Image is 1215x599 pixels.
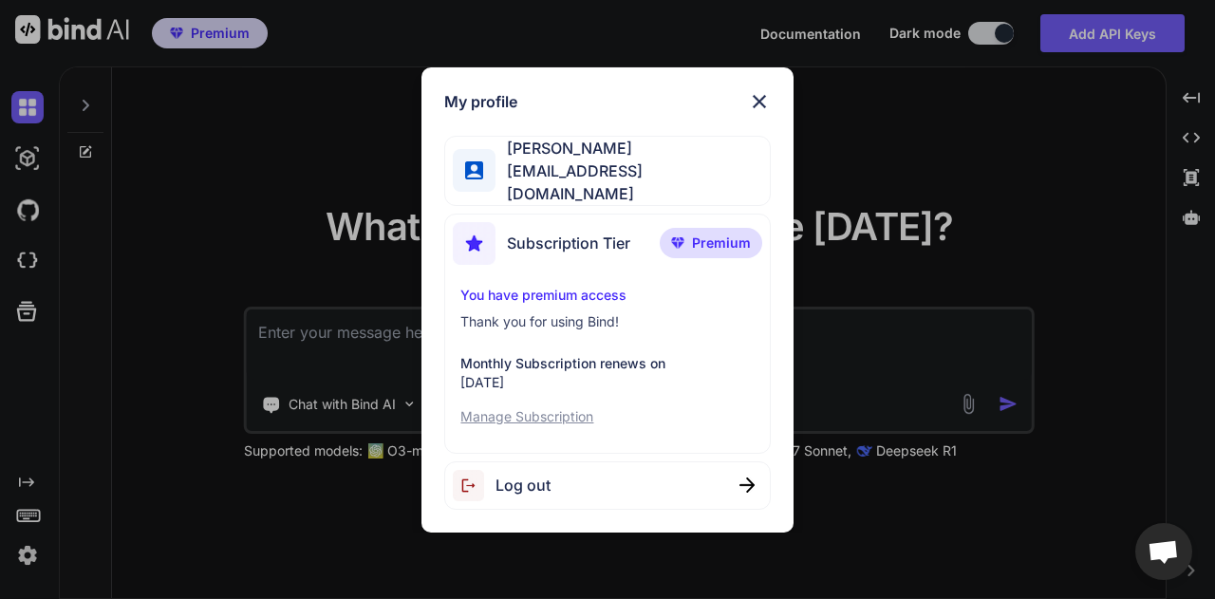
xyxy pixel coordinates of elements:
p: Thank you for using Bind! [460,312,754,331]
span: [PERSON_NAME] [495,137,769,159]
img: close [739,477,755,493]
p: [DATE] [460,373,754,392]
p: Monthly Subscription renews on [460,354,754,373]
img: premium [671,237,684,249]
img: subscription [453,222,495,265]
img: logout [453,470,495,501]
span: [EMAIL_ADDRESS][DOMAIN_NAME] [495,159,769,205]
img: profile [465,161,483,179]
a: Open chat [1135,523,1192,580]
p: You have premium access [460,286,754,305]
h1: My profile [444,90,517,113]
span: Premium [692,234,751,253]
span: Log out [495,474,551,496]
span: Subscription Tier [507,232,630,254]
p: Manage Subscription [460,407,754,426]
img: close [748,90,771,113]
